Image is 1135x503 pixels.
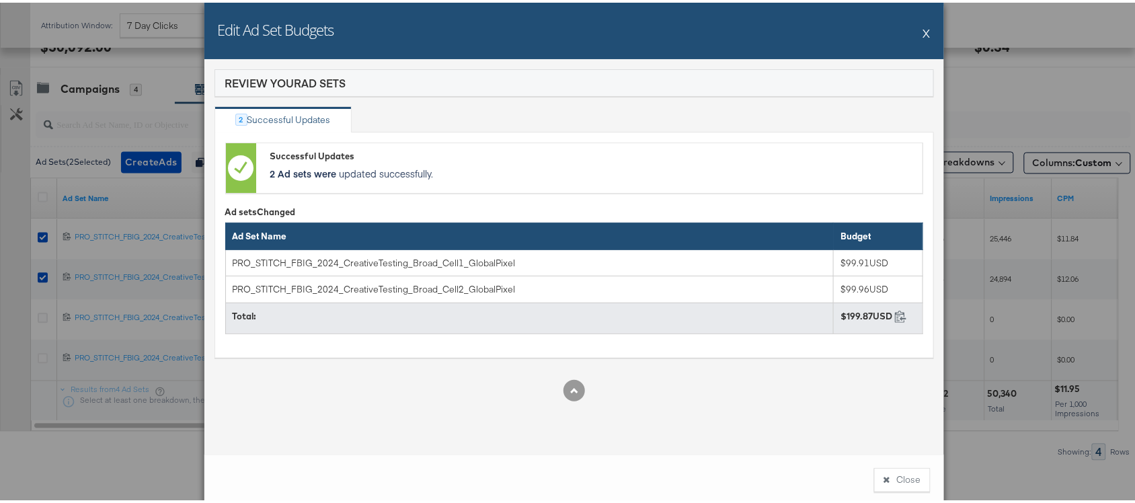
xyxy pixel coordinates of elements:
div: Ad sets Changed [225,203,923,216]
th: Budget [834,221,923,247]
strong: 2 Ad sets were [270,164,336,178]
div: PRO_STITCH_FBIG_2024_CreativeTesting_Broad_Cell2_GlobalPixel [233,280,771,293]
div: 2 [235,111,247,123]
div: Successful Updates [247,111,331,124]
button: X [923,17,931,44]
button: Close [874,465,931,490]
p: updated successfully. [270,164,916,178]
div: PRO_STITCH_FBIG_2024_CreativeTesting_Broad_Cell1_GlobalPixel [233,254,771,267]
td: $99.96USD [834,274,923,301]
td: $99.91USD [834,247,923,274]
div: Successful Updates [270,147,916,160]
div: $199.87USD [840,307,892,320]
div: Review Your Ad Sets [225,73,346,88]
h2: Edit Ad Set Budgets [218,17,334,37]
div: Total: [233,307,827,320]
th: Ad Set Name [225,221,834,247]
